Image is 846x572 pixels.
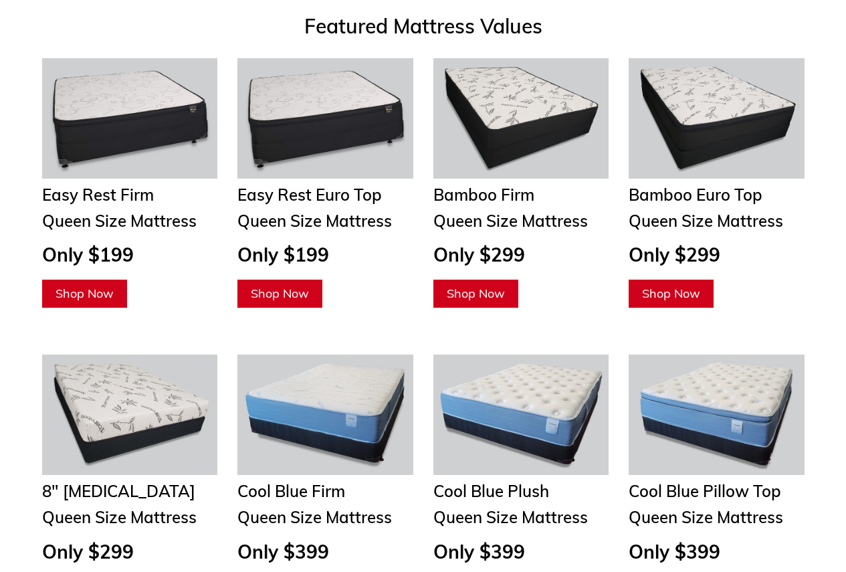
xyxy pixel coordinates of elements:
span: Only $399 [237,540,329,563]
img: Bamboo 8 [42,355,218,475]
a: Shop Now [433,280,518,308]
span: Only $399 [433,540,525,563]
span: Queen Size Mattress [237,211,392,231]
span: Easy Rest Firm [42,185,154,205]
span: Easy Rest Euro Top [237,185,382,205]
img: Queen Mattresses From $449 to $949 [433,58,609,179]
span: Only $299 [42,540,134,563]
span: Only $299 [433,243,525,266]
span: Cool Blue Plush [433,481,549,501]
img: Cool Blue Pillow Top Mattress [629,355,805,475]
img: Adjustable Bases Starting at $379 [629,58,805,179]
span: Queen Size Mattress [237,507,392,527]
span: Shop Now [642,286,700,301]
span: Bamboo Firm [433,185,534,205]
span: Featured Mattress Values [304,13,542,39]
span: Queen Size Mattress [42,211,197,231]
span: Shop Now [447,286,505,301]
span: Only $199 [237,243,329,266]
span: Queen Size Mattress [42,507,197,527]
span: 8" [MEDICAL_DATA] [42,481,195,501]
span: Queen Size Mattress [433,507,588,527]
a: Shop Now [629,280,714,308]
img: Twin Mattresses From $69 to $169 [237,58,413,179]
span: Cool Blue Pillow Top [629,481,781,501]
img: Twin Mattresses From $69 to $169 [42,58,218,179]
span: Queen Size Mattress [629,507,783,527]
span: Shop Now [251,286,309,301]
img: Cool Blue Plush Mattress [433,355,609,475]
span: Only $299 [629,243,720,266]
span: Bamboo Euro Top [629,185,762,205]
img: Cool Blue Firm Mattress [237,355,413,475]
span: Queen Size Mattress [629,211,783,231]
a: Shop Now [237,280,322,308]
a: Shop Now [42,280,127,308]
span: Cool Blue Firm [237,481,345,501]
span: Only $399 [629,540,720,563]
span: Queen Size Mattress [433,211,588,231]
span: Only $199 [42,243,134,266]
span: Shop Now [56,286,114,301]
